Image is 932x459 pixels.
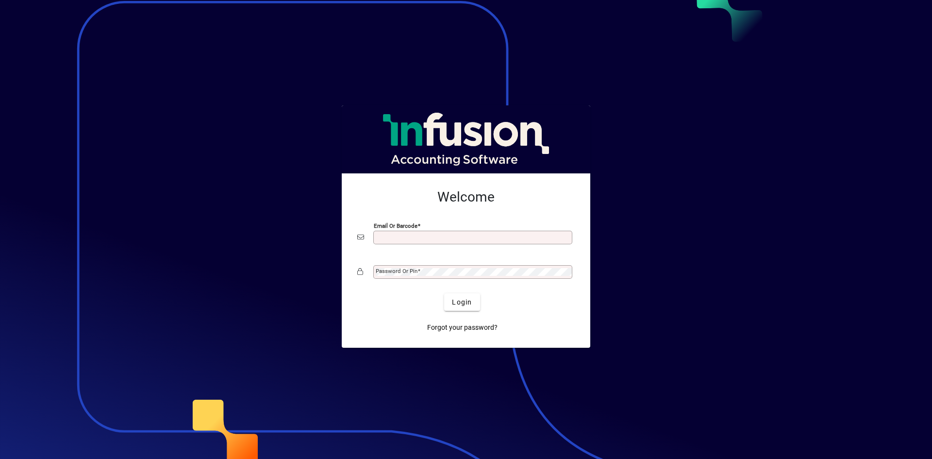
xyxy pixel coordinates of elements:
[452,297,472,307] span: Login
[374,222,417,229] mat-label: Email or Barcode
[427,323,498,333] span: Forgot your password?
[423,319,501,336] a: Forgot your password?
[444,293,480,311] button: Login
[357,189,575,205] h2: Welcome
[376,268,417,274] mat-label: Password or Pin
